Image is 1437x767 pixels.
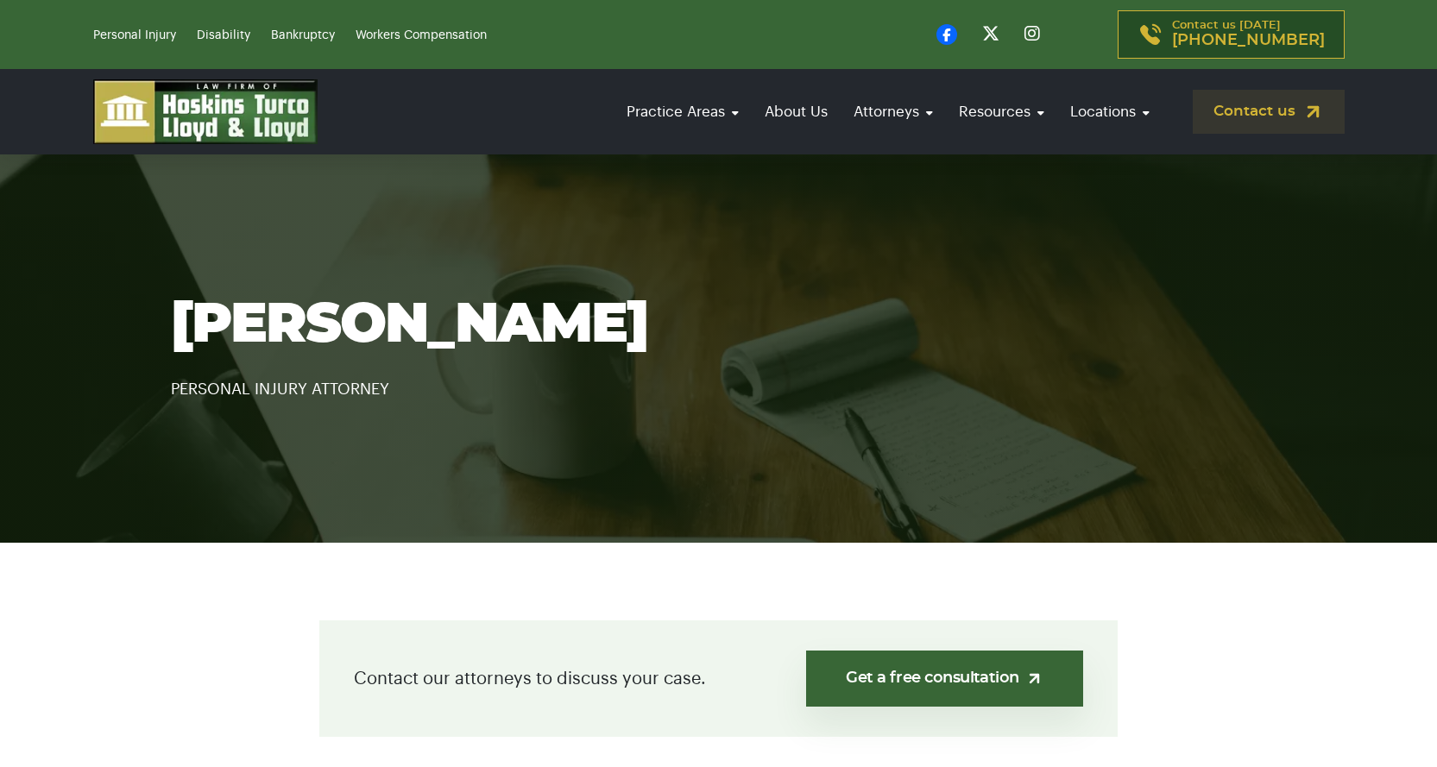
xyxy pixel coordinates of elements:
[845,87,942,136] a: Attorneys
[1172,32,1325,49] span: [PHONE_NUMBER]
[618,87,747,136] a: Practice Areas
[271,29,335,41] a: Bankruptcy
[1118,10,1345,59] a: Contact us [DATE][PHONE_NUMBER]
[1062,87,1158,136] a: Locations
[93,79,318,144] img: logo
[1172,20,1325,49] p: Contact us [DATE]
[93,29,176,41] a: Personal Injury
[319,620,1118,737] div: Contact our attorneys to discuss your case.
[756,87,836,136] a: About Us
[1193,90,1345,134] a: Contact us
[356,29,487,41] a: Workers Compensation
[1025,670,1043,688] img: arrow-up-right-light.svg
[950,87,1053,136] a: Resources
[171,381,389,397] span: PERSONAL INJURY ATTORNEY
[197,29,250,41] a: Disability
[806,651,1083,707] a: Get a free consultation
[171,295,1267,355] h1: [PERSON_NAME]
